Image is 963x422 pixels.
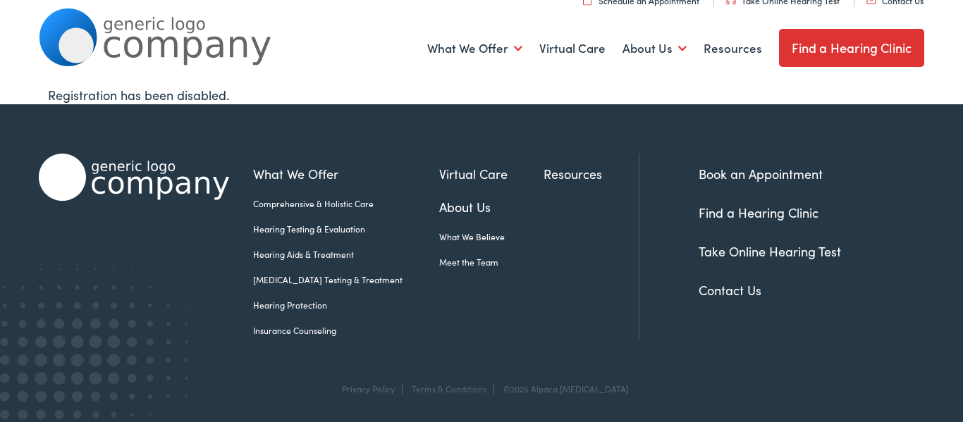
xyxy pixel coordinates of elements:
img: Alpaca Audiology [39,154,229,201]
a: [MEDICAL_DATA] Testing & Treatment [253,273,439,286]
a: About Us [622,23,687,75]
a: Resources [704,23,762,75]
a: Privacy Policy [342,383,395,395]
a: About Us [439,197,544,216]
a: Hearing Aids & Treatment [253,248,439,261]
a: Book an Appointment [699,165,823,182]
a: Meet the Team [439,256,544,268]
a: What We Believe [439,230,544,243]
a: Take Online Hearing Test [699,242,841,260]
a: Insurance Counseling [253,324,439,337]
a: What We Offer [253,164,439,183]
a: Hearing Testing & Evaluation [253,223,439,235]
a: What We Offer [427,23,522,75]
a: Terms & Conditions [412,383,486,395]
div: ©2025 Alpaca [MEDICAL_DATA] [496,384,629,394]
a: Find a Hearing Clinic [779,29,925,67]
a: Virtual Care [439,164,544,183]
a: Contact Us [699,281,761,299]
div: Registration has been disabled. [48,85,914,104]
a: Comprehensive & Holistic Care [253,197,439,210]
a: Resources [544,164,639,183]
a: Hearing Protection [253,299,439,311]
a: Virtual Care [539,23,606,75]
a: Find a Hearing Clinic [699,204,818,221]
